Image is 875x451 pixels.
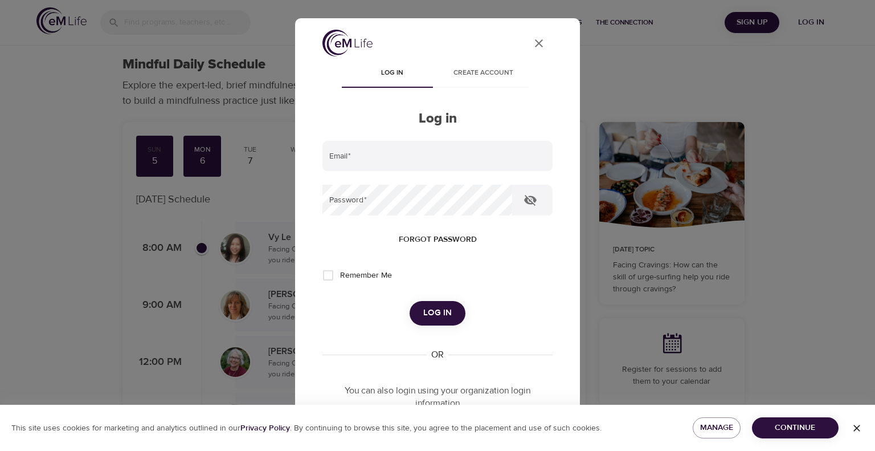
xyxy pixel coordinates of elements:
span: Manage [702,421,731,435]
h2: Log in [322,111,553,127]
span: Remember Me [340,270,392,282]
span: Forgot password [399,233,477,247]
span: Log in [423,306,452,320]
b: Privacy Policy [240,423,290,433]
div: disabled tabs example [322,60,553,88]
button: Forgot password [394,229,481,250]
span: Log in [353,67,431,79]
div: OR [427,348,448,361]
p: You can also login using your organization login information [322,384,553,411]
button: close [525,30,553,57]
img: logo [322,30,373,56]
button: Log in [410,301,465,325]
span: Continue [761,421,829,435]
span: Create account [444,67,522,79]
